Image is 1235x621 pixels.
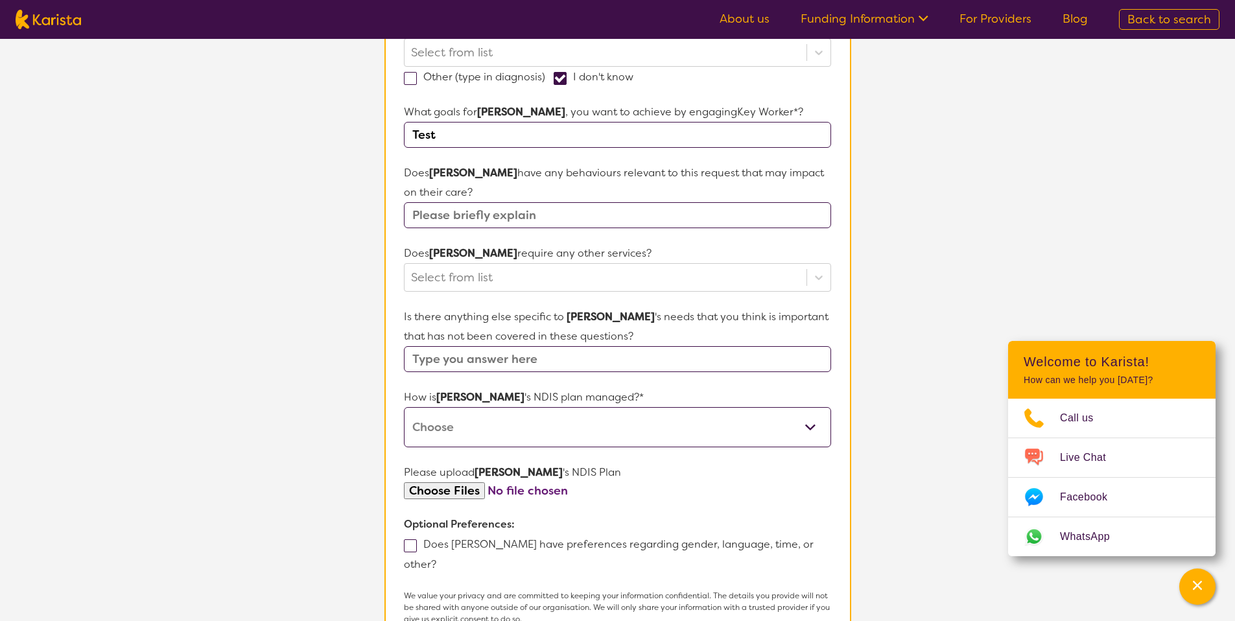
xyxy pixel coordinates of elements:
a: Blog [1063,11,1088,27]
ul: Choose channel [1008,399,1216,556]
p: Is there anything else specific to 's needs that you think is important that has not been covered... [404,307,830,346]
a: Back to search [1119,9,1219,30]
label: I don't know [554,70,642,84]
input: Please briefly explain [404,202,830,228]
p: How can we help you [DATE]? [1024,375,1200,386]
span: Facebook [1060,487,1123,507]
span: Call us [1060,408,1109,428]
span: WhatsApp [1060,527,1125,546]
label: Other (type in diagnosis) [404,70,554,84]
p: Does have any behaviours relevant to this request that may impact on their care? [404,163,830,202]
strong: [PERSON_NAME] [429,166,517,180]
p: How is 's NDIS plan managed?* [404,388,830,407]
input: Type you answer here [404,122,830,148]
a: For Providers [959,11,1031,27]
p: Does require any other services? [404,244,830,263]
div: Channel Menu [1008,341,1216,556]
a: About us [720,11,770,27]
a: Funding Information [801,11,928,27]
strong: [PERSON_NAME] [429,246,517,260]
b: Optional Preferences: [404,517,515,531]
strong: [PERSON_NAME] [436,390,524,404]
strong: [PERSON_NAME] [475,465,563,479]
p: What goals for , you want to achieve by engaging Key Worker *? [404,102,830,122]
label: Does [PERSON_NAME] have preferences regarding gender, language, time, or other? [404,537,814,571]
span: Back to search [1127,12,1211,27]
h2: Welcome to Karista! [1024,354,1200,369]
input: Type you answer here [404,346,830,372]
button: Channel Menu [1179,568,1216,605]
span: Live Chat [1060,448,1122,467]
a: Web link opens in a new tab. [1008,517,1216,556]
strong: [PERSON_NAME] [477,105,565,119]
strong: [PERSON_NAME] [567,310,655,323]
img: Karista logo [16,10,81,29]
p: Please upload 's NDIS Plan [404,463,830,482]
